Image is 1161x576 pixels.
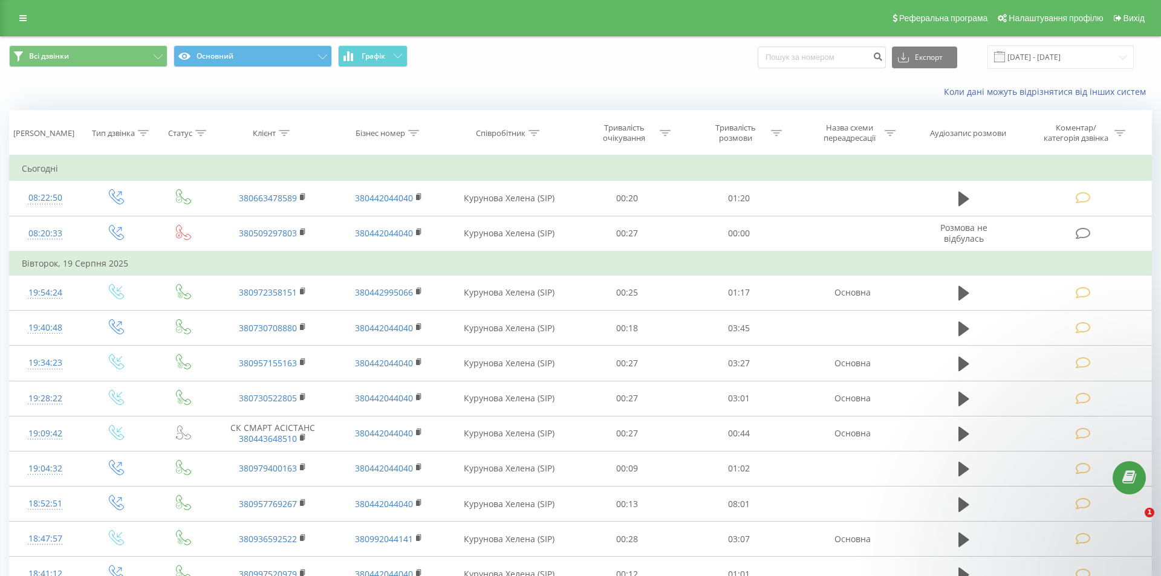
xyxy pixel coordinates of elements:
td: Курунова Хелена (SIP) [446,487,571,522]
div: Коментар/категорія дзвінка [1041,123,1111,143]
a: 380972358151 [239,286,297,298]
a: 380957155163 [239,357,297,369]
div: 19:28:22 [22,387,69,410]
div: 19:34:23 [22,351,69,375]
button: Основний [174,45,332,67]
td: СК СМАРТ АСІСТАНС [215,416,331,451]
td: 00:00 [683,216,794,251]
td: 03:27 [683,346,794,381]
td: 01:20 [683,181,794,216]
span: Налаштування профілю [1009,13,1103,23]
a: Коли дані можуть відрізнятися вiд інших систем [944,86,1152,97]
iframe: Intercom live chat [1120,508,1149,537]
a: 380443648510 [239,433,297,444]
div: 18:47:57 [22,527,69,551]
input: Пошук за номером [758,47,886,68]
a: 380442044040 [355,227,413,239]
div: 19:40:48 [22,316,69,340]
td: 00:18 [571,311,683,346]
div: Бізнес номер [356,128,405,138]
td: Курунова Хелена (SIP) [446,311,571,346]
td: Курунова Хелена (SIP) [446,181,571,216]
a: 380979400163 [239,462,297,474]
td: 08:01 [683,487,794,522]
td: Курунова Хелена (SIP) [446,416,571,451]
a: 380509297803 [239,227,297,239]
a: 380442044040 [355,462,413,474]
div: Тривалість розмови [703,123,768,143]
div: 08:20:33 [22,222,69,245]
div: Клієнт [253,128,276,138]
span: Всі дзвінки [29,51,69,61]
td: 00:13 [571,487,683,522]
td: 00:28 [571,522,683,557]
a: 380663478589 [239,192,297,204]
button: Всі дзвінки [9,45,167,67]
div: Аудіозапис розмови [930,128,1006,138]
a: 380730708880 [239,322,297,334]
div: 19:09:42 [22,422,69,445]
td: Основна [795,346,911,381]
td: Основна [795,381,911,416]
td: 03:01 [683,381,794,416]
button: Графік [338,45,408,67]
td: 00:27 [571,381,683,416]
td: Курунова Хелена (SIP) [446,522,571,557]
td: 03:07 [683,522,794,557]
span: 1 [1145,508,1154,517]
div: [PERSON_NAME] [13,128,74,138]
td: Курунова Хелена (SIP) [446,346,571,381]
div: Тип дзвінка [92,128,135,138]
td: 00:27 [571,216,683,251]
td: 00:20 [571,181,683,216]
span: Розмова не відбулась [940,222,987,244]
a: 380936592522 [239,533,297,545]
div: 19:04:32 [22,457,69,481]
div: Статус [168,128,192,138]
td: Курунова Хелена (SIP) [446,275,571,310]
div: Тривалість очікування [592,123,657,143]
a: 380442044040 [355,427,413,439]
td: Основна [795,416,911,451]
td: 01:02 [683,451,794,486]
a: 380442044040 [355,322,413,334]
div: 18:52:51 [22,492,69,516]
a: 380442995066 [355,286,413,298]
a: 380992044141 [355,533,413,545]
td: 00:09 [571,451,683,486]
span: Реферальна програма [899,13,988,23]
div: 19:54:24 [22,281,69,305]
a: 380442044040 [355,192,413,204]
td: Курунова Хелена (SIP) [446,381,571,416]
td: Основна [795,275,911,310]
td: 03:45 [683,311,794,346]
td: Сьогодні [10,157,1152,181]
td: 00:27 [571,346,683,381]
td: Вівторок, 19 Серпня 2025 [10,251,1152,276]
td: Основна [795,522,911,557]
div: Співробітник [476,128,525,138]
a: 380442044040 [355,498,413,510]
td: Курунова Хелена (SIP) [446,451,571,486]
a: 380730522805 [239,392,297,404]
div: Назва схеми переадресації [817,123,882,143]
span: Вихід [1124,13,1145,23]
td: 00:27 [571,416,683,451]
a: 380957769267 [239,498,297,510]
span: Графік [362,52,385,60]
button: Експорт [892,47,957,68]
td: 00:44 [683,416,794,451]
a: 380442044040 [355,357,413,369]
div: 08:22:50 [22,186,69,210]
td: 01:17 [683,275,794,310]
td: Курунова Хелена (SIP) [446,216,571,251]
a: 380442044040 [355,392,413,404]
td: 00:25 [571,275,683,310]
